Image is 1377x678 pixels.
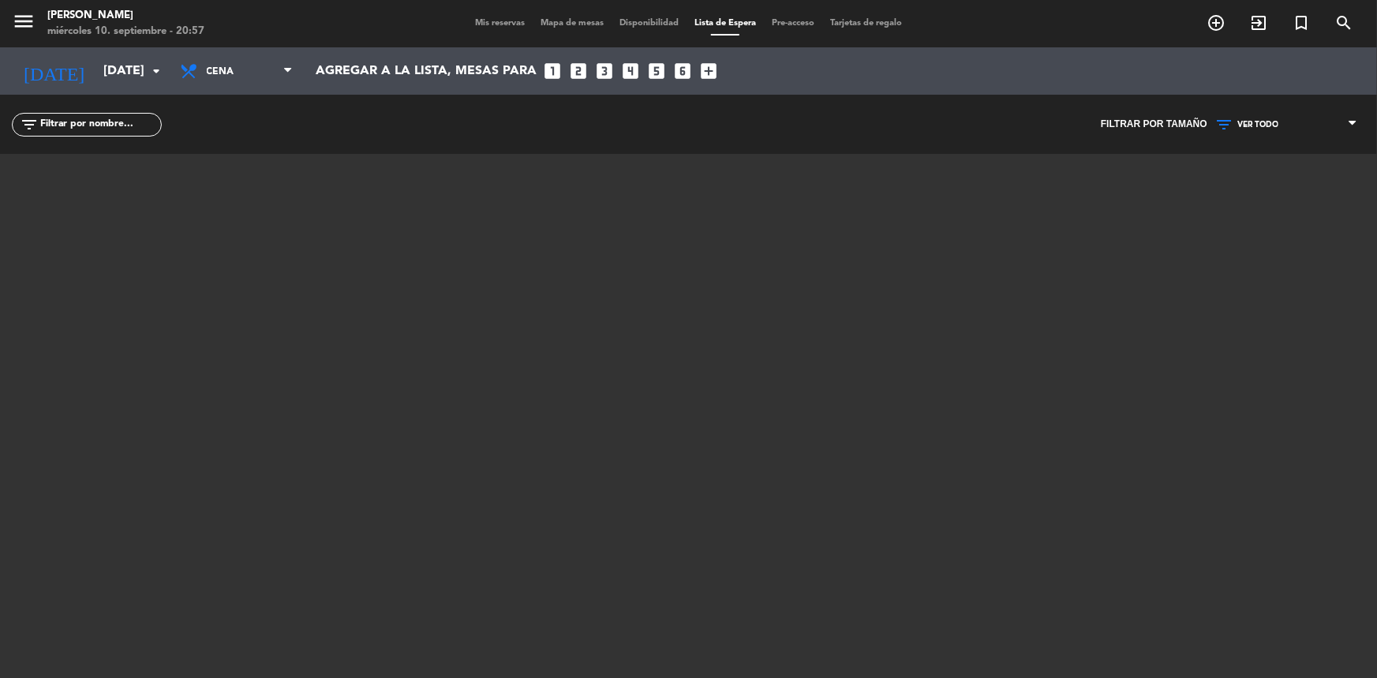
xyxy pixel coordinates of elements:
[822,19,910,28] span: Tarjetas de regalo
[467,19,533,28] span: Mis reservas
[39,116,161,133] input: Filtrar por nombre...
[1334,13,1353,32] i: search
[316,64,537,79] span: Agregar a la lista, mesas para
[1207,13,1225,32] i: add_circle_outline
[698,61,719,81] i: add_box
[568,61,589,81] i: looks_two
[20,115,39,134] i: filter_list
[594,61,615,81] i: looks_3
[1292,13,1311,32] i: turned_in_not
[672,61,693,81] i: looks_6
[1237,120,1278,129] span: VER TODO
[207,57,282,87] span: Cena
[47,24,204,39] div: miércoles 10. septiembre - 20:57
[612,19,687,28] span: Disponibilidad
[1101,117,1207,133] span: Filtrar por tamaño
[687,19,764,28] span: Lista de Espera
[1249,13,1268,32] i: exit_to_app
[147,62,166,81] i: arrow_drop_down
[533,19,612,28] span: Mapa de mesas
[764,19,822,28] span: Pre-acceso
[542,61,563,81] i: looks_one
[12,9,36,39] button: menu
[47,8,204,24] div: [PERSON_NAME]
[620,61,641,81] i: looks_4
[12,54,95,88] i: [DATE]
[12,9,36,33] i: menu
[646,61,667,81] i: looks_5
